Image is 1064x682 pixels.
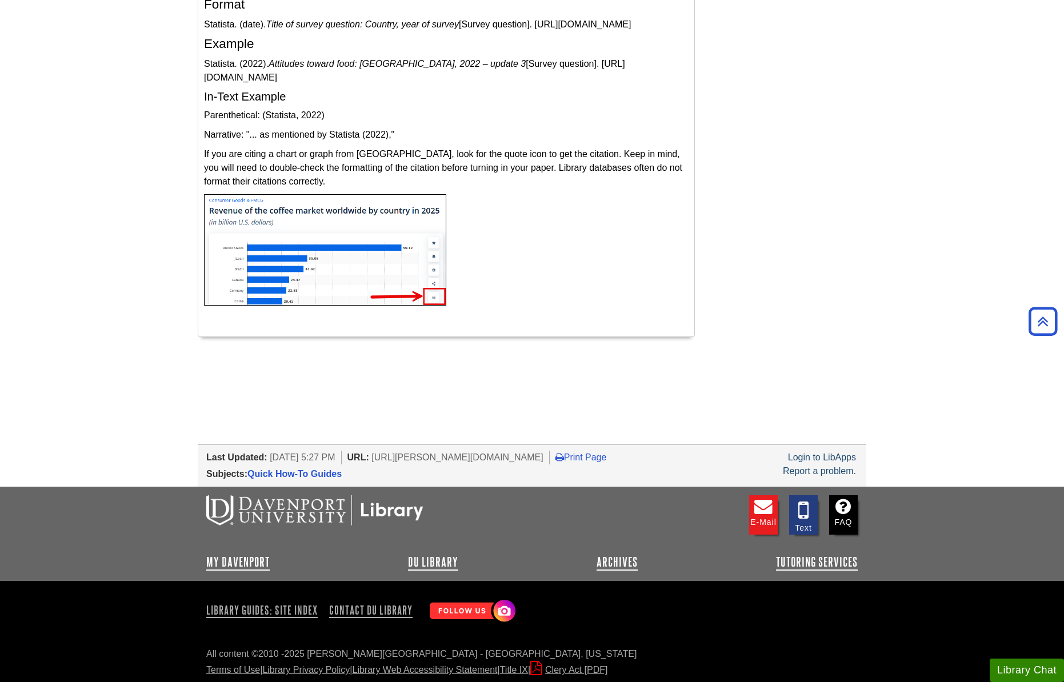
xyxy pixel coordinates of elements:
a: Text [789,495,818,535]
span: Subjects: [206,469,247,479]
h5: In-Text Example [204,90,689,103]
p: Statista. (date). [Survey question]. [URL][DOMAIN_NAME] [204,18,689,31]
a: Clery Act [530,665,607,675]
a: DU Library [408,555,458,569]
a: Tutoring Services [776,555,858,569]
a: Library Privacy Policy [262,665,350,675]
a: Quick How-To Guides [247,469,342,479]
a: E-mail [749,495,778,535]
p: Parenthetical: (Statista, 2022) [204,109,689,122]
a: Contact DU Library [325,600,417,620]
i: Title of survey question: Country, year of survey [266,19,459,29]
a: Back to Top [1025,314,1061,329]
div: All content ©2010 - 2025 [PERSON_NAME][GEOGRAPHIC_DATA] - [GEOGRAPHIC_DATA], [US_STATE] | | | | [206,647,858,677]
span: Last Updated: [206,452,267,462]
p: Narrative: "... as mentioned by Statista (2022)," [204,128,689,142]
button: Library Chat [990,659,1064,682]
a: Print Page [555,452,607,462]
a: My Davenport [206,555,270,569]
img: Follow Us! Instagram [424,595,518,628]
i: Print Page [555,452,564,462]
span: [DATE] 5:27 PM [270,452,335,462]
a: Archives [597,555,638,569]
a: Title IX [500,665,528,675]
img: quote icon [204,194,446,306]
a: Library Guides: Site Index [206,600,322,620]
i: Attitudes toward food: [GEOGRAPHIC_DATA], 2022 – update 3 [269,59,526,69]
span: URL: [347,452,369,462]
p: Statista. (2022). [Survey question]. [URL][DOMAIN_NAME] [204,57,689,85]
span: [URL][PERSON_NAME][DOMAIN_NAME] [371,452,543,462]
a: FAQ [829,495,858,535]
a: Login to LibApps [788,452,856,462]
img: DU Libraries [206,495,423,525]
a: Terms of Use [206,665,260,675]
a: Report a problem. [783,466,856,476]
p: If you are citing a chart or graph from [GEOGRAPHIC_DATA], look for the quote icon to get the cit... [204,147,689,188]
h4: Example [204,37,689,51]
a: Library Web Accessibility Statement [353,665,498,675]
